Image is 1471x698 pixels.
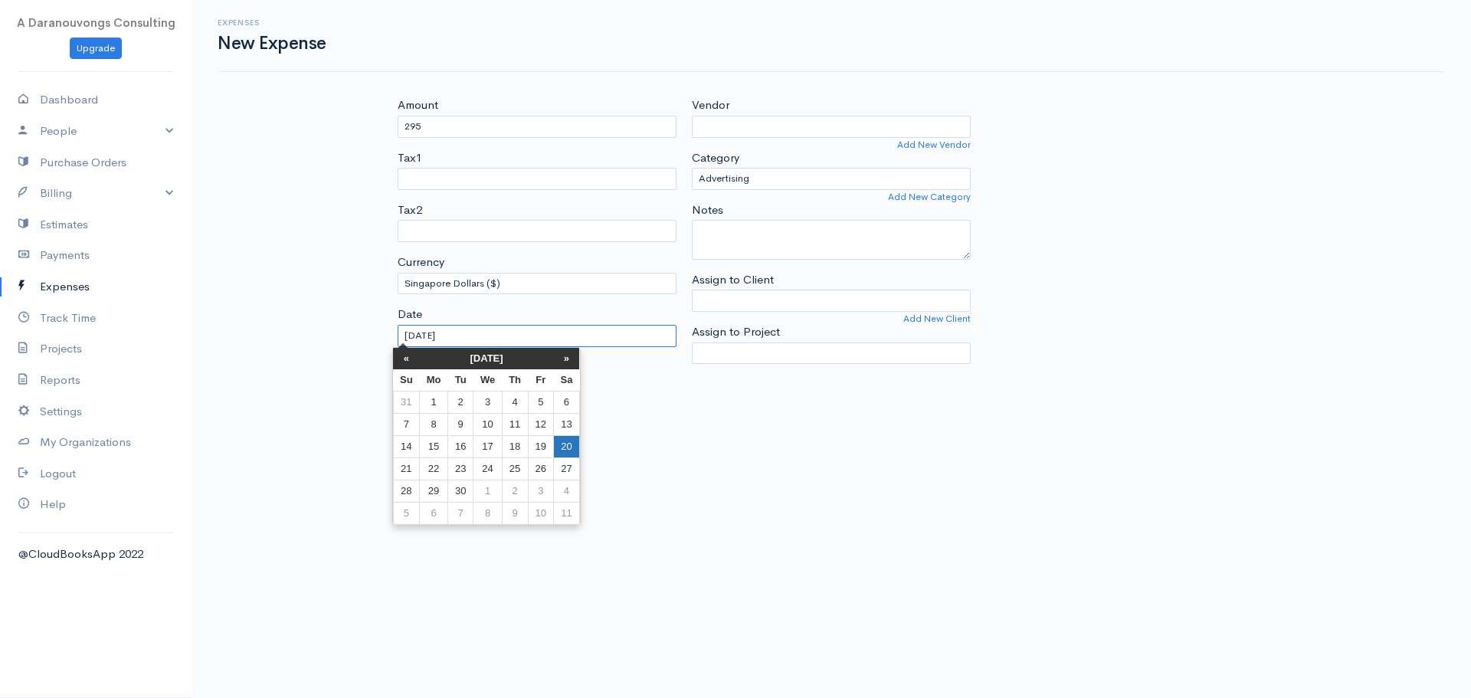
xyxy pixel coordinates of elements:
[393,413,420,435] td: 7
[420,435,448,457] td: 15
[447,457,473,480] td: 23
[70,38,122,60] a: Upgrade
[888,190,971,204] a: Add New Category
[692,97,729,114] label: Vendor
[420,480,448,502] td: 29
[420,502,448,524] td: 6
[692,271,774,289] label: Assign to Client
[447,369,473,392] th: Tu
[447,480,473,502] td: 30
[393,457,420,480] td: 21
[393,435,420,457] td: 14
[554,502,580,524] td: 11
[393,348,420,369] th: «
[473,457,502,480] td: 24
[692,202,723,219] label: Notes
[502,391,528,413] td: 4
[554,413,580,435] td: 13
[554,391,580,413] td: 6
[393,480,420,502] td: 28
[903,312,971,326] a: Add New Client
[17,15,175,30] span: A Daranouvongs Consulting
[502,435,528,457] td: 18
[473,413,502,435] td: 10
[420,391,448,413] td: 1
[554,369,580,392] th: Sa
[528,413,553,435] td: 12
[502,369,528,392] th: Th
[502,413,528,435] td: 11
[473,502,502,524] td: 8
[398,306,422,323] label: Date
[554,457,580,480] td: 27
[398,254,444,271] label: Currency
[554,480,580,502] td: 4
[502,502,528,524] td: 9
[447,435,473,457] td: 16
[218,18,326,27] h6: Expenses
[473,391,502,413] td: 3
[502,480,528,502] td: 2
[473,435,502,457] td: 17
[393,369,420,392] th: Su
[502,457,528,480] td: 25
[393,502,420,524] td: 5
[18,546,173,563] div: @CloudBooksApp 2022
[528,391,553,413] td: 5
[473,480,502,502] td: 1
[218,34,326,53] h1: New Expense
[528,369,553,392] th: Fr
[692,323,780,341] label: Assign to Project
[528,457,553,480] td: 26
[554,435,580,457] td: 20
[420,413,448,435] td: 8
[528,480,553,502] td: 3
[420,348,554,369] th: [DATE]
[398,149,422,167] label: Tax1
[447,502,473,524] td: 7
[897,138,971,152] a: Add New Vendor
[528,435,553,457] td: 19
[528,502,553,524] td: 10
[554,348,580,369] th: »
[447,391,473,413] td: 2
[393,391,420,413] td: 31
[398,97,438,114] label: Amount
[692,149,739,167] label: Category
[473,369,502,392] th: We
[420,457,448,480] td: 22
[398,202,422,219] label: Tax2
[447,413,473,435] td: 9
[420,369,448,392] th: Mo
